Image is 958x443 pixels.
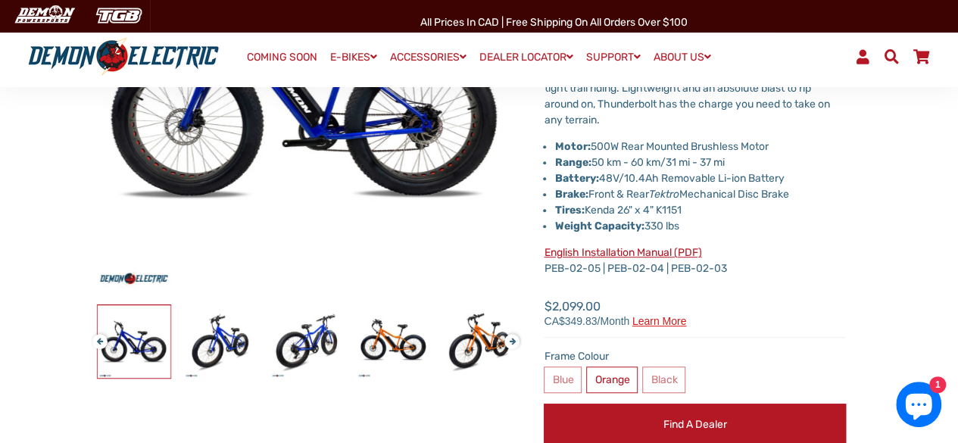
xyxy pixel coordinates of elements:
button: Next [504,326,513,344]
li: 50 km - 60 km/31 mi - 37 mi [554,154,846,170]
label: Frame Colour [544,348,846,364]
strong: Battery: [554,172,598,185]
span: $2,099.00 [544,298,686,326]
a: ACCESSORIES [385,46,472,68]
a: SUPPORT [581,46,646,68]
a: COMING SOON [242,47,323,68]
img: Thunderbolt Fat Tire eBike - Demon Electric [443,305,516,378]
a: English Installation Manual (PDF) [544,246,701,259]
strong: Brake: [554,188,588,201]
strong: Weight Capacity: [554,220,644,232]
a: DEALER LOCATOR [474,46,579,68]
button: Previous [92,326,101,344]
li: Front & Rear Mechanical Disc Brake [554,186,846,202]
img: TGB Canada [88,3,150,28]
strong: Range: [554,156,591,169]
img: Thunderbolt Fat Tire eBike - Demon Electric [357,305,429,378]
strong: Tires: [554,204,584,217]
li: 500W Rear Mounted Brushless Motor [554,139,846,154]
a: ABOUT US [648,46,716,68]
li: 48V/10.4Ah Removable Li-ion Battery [554,170,846,186]
inbox-online-store-chat: Shopify online store chat [891,382,946,431]
span: All Prices in CAD | Free shipping on all orders over $100 [420,16,688,29]
label: Blue [544,367,582,393]
img: Demon Electric [8,3,80,28]
label: Black [642,367,685,393]
li: 330 lbs [554,218,846,234]
img: Thunderbolt Fat Tire eBike - Demon Electric [98,305,170,378]
label: Orange [586,367,638,393]
img: Demon Electric logo [23,37,224,76]
em: Tektro [648,188,679,201]
p: PEB-02-05 | PEB-02-04 | PEB-02-03 [544,245,846,276]
strong: Motor: [554,140,590,153]
img: Thunderbolt Fat Tire eBike - Demon Electric [270,305,343,378]
li: Kenda 26" x 4" K1151 [554,202,846,218]
img: Thunderbolt Fat Tire eBike - Demon Electric [184,305,257,378]
a: E-BIKES [325,46,382,68]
